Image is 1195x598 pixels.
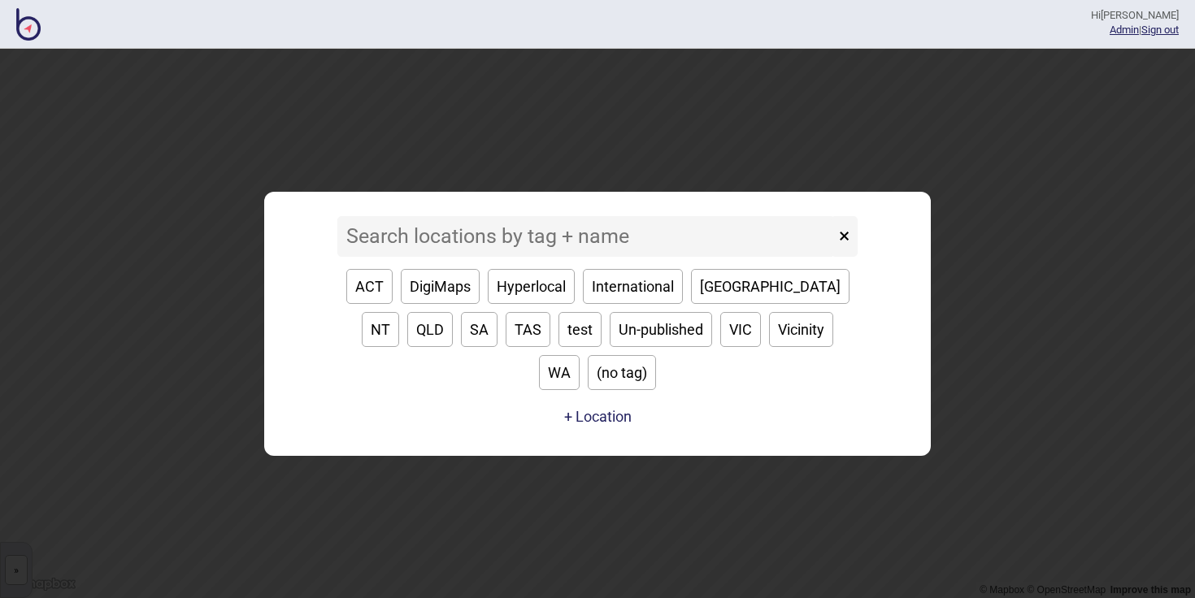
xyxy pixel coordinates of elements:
button: Vicinity [769,312,833,347]
button: Hyperlocal [488,269,575,304]
div: Hi [PERSON_NAME] [1091,8,1179,23]
button: Un-published [610,312,712,347]
span: | [1110,24,1141,36]
a: + Location [560,402,636,431]
button: + Location [564,408,632,425]
button: (no tag) [588,355,656,390]
button: Sign out [1141,24,1179,36]
button: SA [461,312,498,347]
img: BindiMaps CMS [16,8,41,41]
button: × [831,216,858,257]
button: test [558,312,602,347]
button: ACT [346,269,393,304]
button: WA [539,355,580,390]
button: TAS [506,312,550,347]
button: DigiMaps [401,269,480,304]
button: NT [362,312,399,347]
button: VIC [720,312,761,347]
button: [GEOGRAPHIC_DATA] [691,269,850,304]
button: International [583,269,683,304]
button: QLD [407,312,453,347]
input: Search locations by tag + name [337,216,835,257]
a: Admin [1110,24,1139,36]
